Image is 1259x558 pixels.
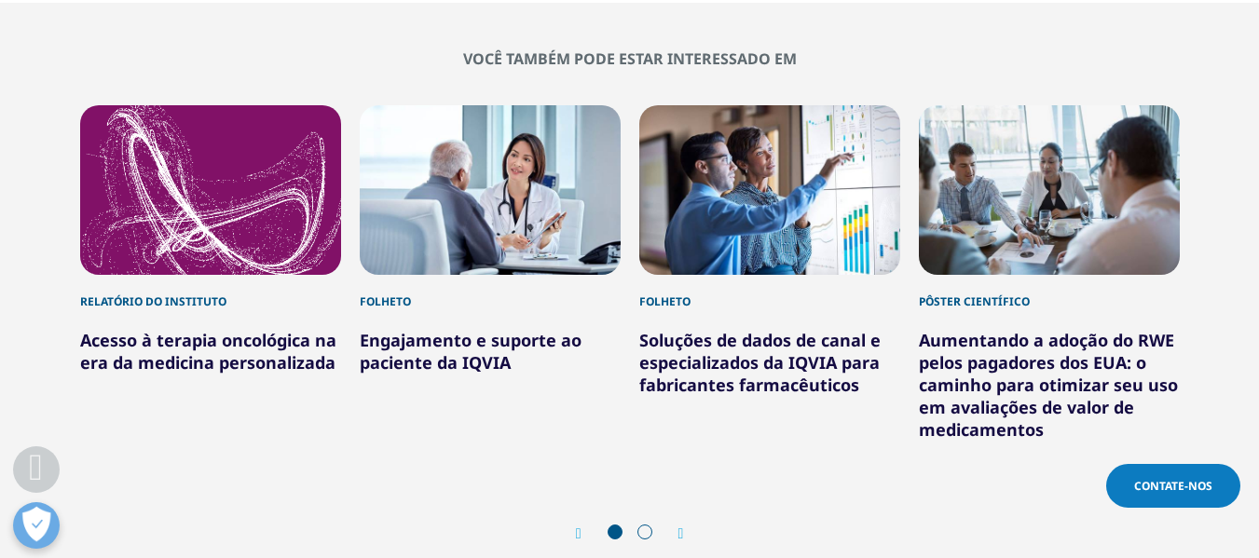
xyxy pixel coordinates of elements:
font: Folheto [360,293,411,309]
div: 1 / 6 [80,105,341,441]
a: Acesso à terapia oncológica na era da medicina personalizada [80,329,336,374]
button: Abrir preferências [13,502,60,549]
div: Slide anterior [576,524,600,542]
div: 2 / 6 [360,105,621,441]
font: Folheto [639,293,691,309]
div: 3 / 6 [639,105,900,441]
font: Contate-nos [1134,478,1212,494]
font: Pôster Científico [919,293,1030,309]
a: Soluções de dados de canal e especializados da IQVIA para fabricantes farmacêuticos [639,329,881,396]
a: Aumentando a adoção do RWE pelos pagadores dos EUA: o caminho para otimizar seu uso em avaliações... [919,329,1178,441]
div: 4 / 6 [919,105,1180,441]
font: Relatório do Instituto [80,293,226,309]
div: Próximo slide [660,524,684,542]
font: Você também pode estar interessado em [463,48,797,69]
a: Engajamento e suporte ao paciente da IQVIA [360,329,582,374]
a: Contate-nos [1106,464,1240,508]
